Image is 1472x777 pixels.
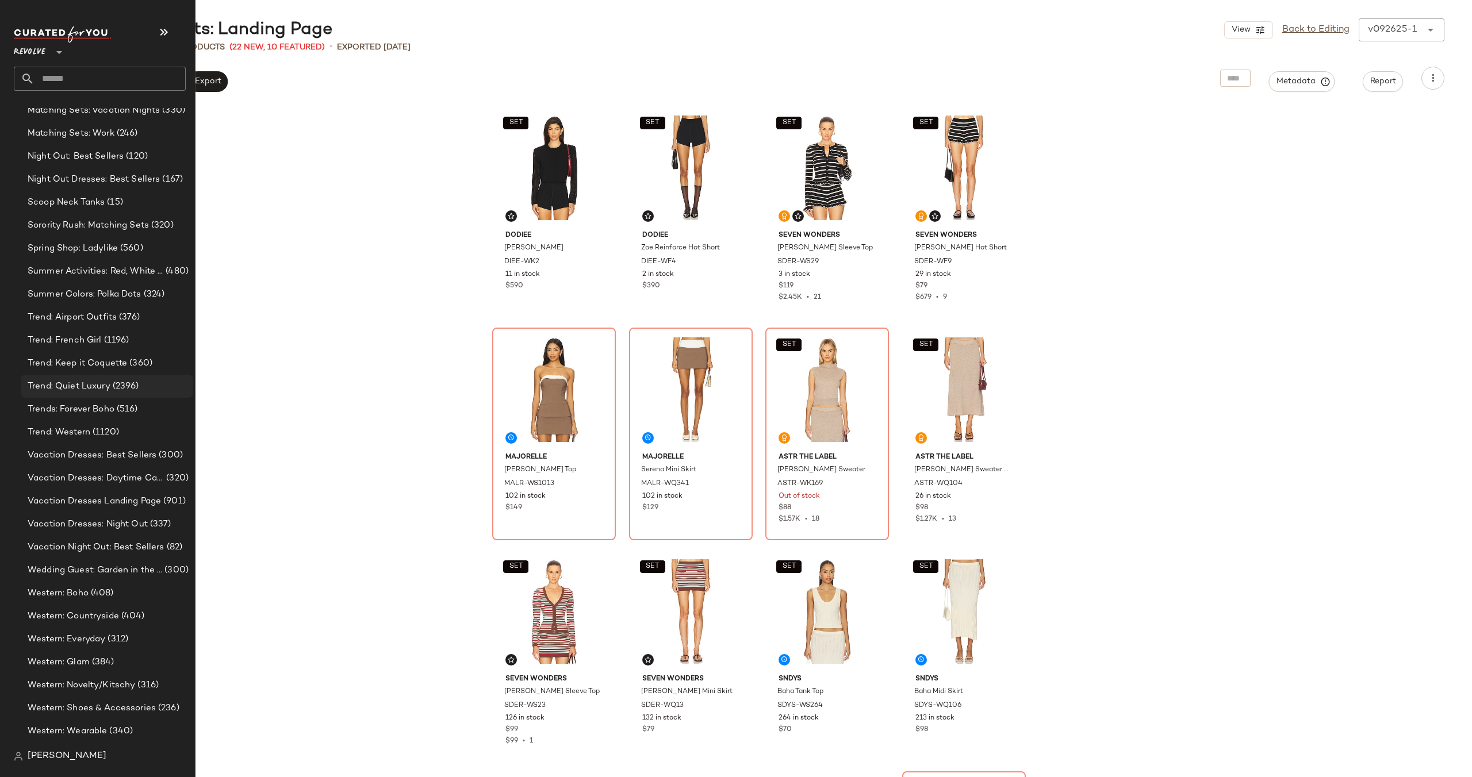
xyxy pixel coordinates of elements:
span: (360) [127,357,152,370]
span: MAJORELLE [642,452,739,463]
span: [PERSON_NAME] Hot Short [914,243,1007,253]
span: Western: Everyday [28,633,105,646]
span: Baha Tank Top [777,687,823,697]
span: SET [508,119,523,127]
span: Western: Wearable [28,725,107,738]
span: (2396) [110,380,139,393]
span: SEVEN WONDERS [779,230,876,241]
span: 213 in stock [915,713,954,724]
span: • [937,516,949,523]
span: Dodiee [642,230,739,241]
span: 13 [949,516,956,523]
span: • [800,516,812,523]
span: 2 in stock [642,270,674,280]
span: (340) [107,725,133,738]
span: Serena Mini Skirt [641,465,696,475]
img: SDER-WS23_V1.jpg [496,553,612,670]
button: Metadata [1269,71,1335,92]
span: (120) [124,150,148,163]
span: SNDYS [915,674,1013,684]
span: (236) [156,702,179,715]
span: SDER-WS23 [504,701,546,711]
span: Out of stock [779,491,820,502]
span: SEVEN WONDERS [915,230,1013,241]
span: (246) [114,127,138,140]
span: $1.57K [779,516,800,523]
span: (312) [105,633,128,646]
span: SDER-WS29 [777,257,819,267]
img: DIEE-WF4_V1.jpg [633,110,749,226]
span: 1 [530,737,533,745]
span: SEVEN WONDERS [642,674,739,684]
span: $119 [779,281,793,291]
span: (1120) [90,426,119,439]
span: SET [918,341,933,349]
img: SDYS-WQ106_V1.jpg [906,553,1022,670]
button: SET [913,117,938,129]
span: SNDYS [779,674,876,684]
div: Matching Sets: Landing Page [74,18,332,41]
span: Vacation Dresses: Night Out [28,518,148,531]
span: 18 [812,516,819,523]
span: [PERSON_NAME] Top [504,465,576,475]
span: (15) [105,196,123,209]
span: Trend: Quiet Luxury [28,380,110,393]
span: (316) [135,679,159,692]
img: svg%3e [931,213,938,220]
img: DIEE-WK2_V1.jpg [496,110,612,226]
span: • [518,737,530,745]
span: [PERSON_NAME] Sweater [777,465,865,475]
span: 11 in stock [505,270,540,280]
span: Trend: Keep it Coquette [28,357,127,370]
span: Western: Glam [28,656,90,669]
span: (300) [162,564,189,577]
span: (167) [160,173,183,186]
span: (22 New, 10 Featured) [229,41,325,53]
p: Exported [DATE] [337,41,411,53]
span: 29 in stock [915,270,951,280]
span: Trend: French Girl [28,334,102,347]
span: $98 [915,503,928,513]
img: svg%3e [795,213,802,220]
img: ASTR-WK169_V1.jpg [769,332,885,448]
span: Vacation Dresses Landing Page [28,495,161,508]
img: svg%3e [781,434,788,441]
span: SET [508,563,523,571]
span: SDER-WQ13 [641,701,684,711]
img: SDER-WF9_V1.jpg [906,110,1022,226]
span: Night Out Dresses: Best Sellers [28,173,160,186]
span: (320) [149,219,174,232]
span: Western: Boho [28,587,89,600]
span: Western: Countryside [28,610,119,623]
span: SEVEN WONDERS [505,674,603,684]
span: (330) [160,104,185,117]
span: SET [782,341,796,349]
span: ASTR the Label [779,452,876,463]
span: [PERSON_NAME] [504,243,563,253]
span: $70 [779,725,792,735]
img: SDER-WS29_V1.jpg [769,110,885,226]
span: • [931,294,943,301]
span: SET [782,563,796,571]
span: 3 in stock [779,270,810,280]
button: SET [776,117,802,129]
span: Baha Midi Skirt [914,687,963,697]
span: $390 [642,281,660,291]
span: [PERSON_NAME] Sleeve Top [777,243,873,253]
img: svg%3e [918,434,925,441]
span: View [1230,25,1250,34]
span: 26 in stock [915,491,951,502]
span: Matching Sets: Vacation Nights [28,104,160,117]
span: (404) [119,610,145,623]
span: 126 in stock [505,713,545,724]
img: SDER-WQ13_V1.jpg [633,553,749,670]
img: cfy_white_logo.C9jOOHJF.svg [14,26,112,43]
span: $2.45K [779,294,802,301]
span: Vacation Night Out: Best Sellers [28,541,164,554]
span: 264 in stock [779,713,819,724]
span: 102 in stock [505,491,546,502]
span: $1.27K [915,516,937,523]
span: (376) [117,311,140,324]
span: Scoop Neck Tanks [28,196,105,209]
span: (1196) [102,334,129,347]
